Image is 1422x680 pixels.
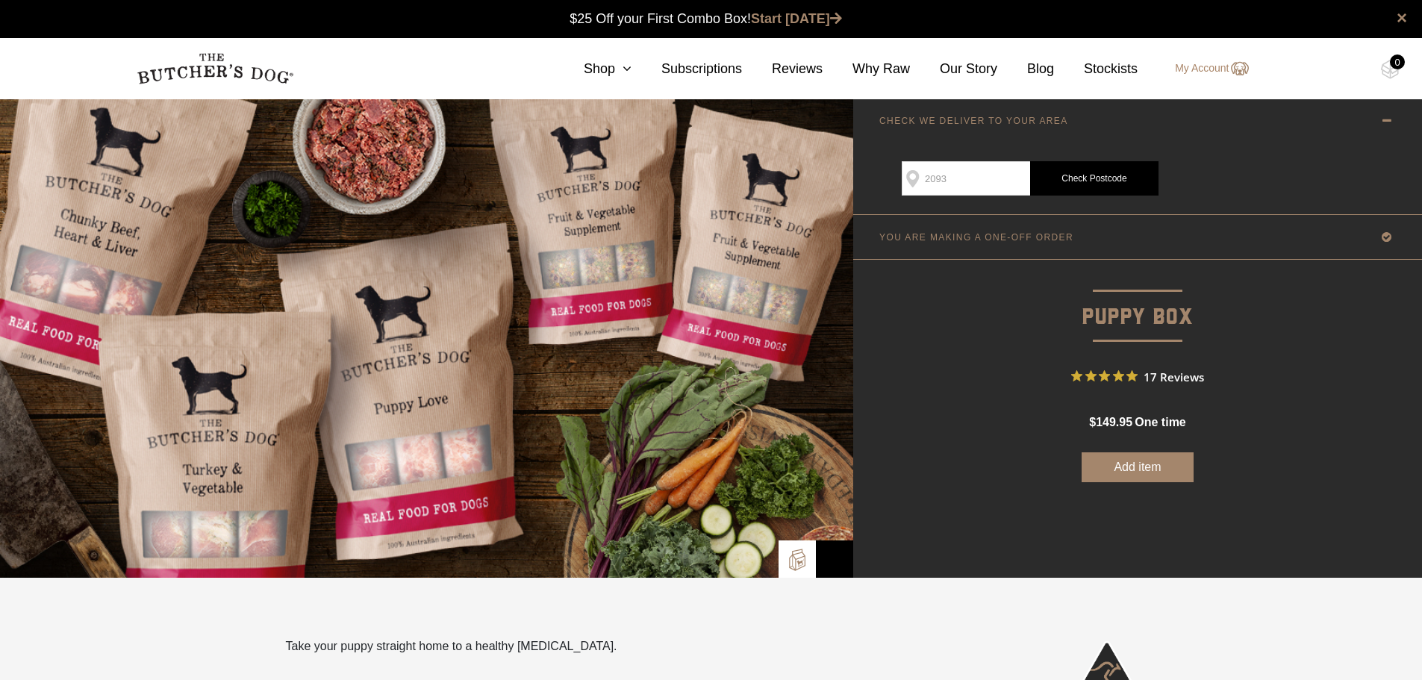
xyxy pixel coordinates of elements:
[1160,60,1248,78] a: My Account
[1082,452,1194,482] button: Add item
[823,548,846,570] img: Bowl-Icon2.png
[910,59,997,79] a: Our Story
[1071,365,1204,387] button: Rated 5 out of 5 stars from 17 reviews. Jump to reviews.
[853,99,1422,143] a: CHECK WE DELIVER TO YOUR AREA
[853,215,1422,259] a: YOU ARE MAKING A ONE-OFF ORDER
[1096,416,1132,428] span: 149.95
[902,161,1030,196] input: Postcode
[1135,416,1185,428] span: one time
[1054,59,1138,79] a: Stockists
[742,59,823,79] a: Reviews
[823,59,910,79] a: Why Raw
[879,232,1073,243] p: YOU ARE MAKING A ONE-OFF ORDER
[997,59,1054,79] a: Blog
[879,116,1068,126] p: CHECK WE DELIVER TO YOUR AREA
[632,59,742,79] a: Subscriptions
[1390,54,1405,69] div: 0
[1030,161,1159,196] a: Check Postcode
[1397,9,1407,27] a: close
[786,549,808,571] img: TBD_Build-A-Box.png
[1144,365,1204,387] span: 17 Reviews
[1089,416,1096,428] span: $
[751,11,842,26] a: Start [DATE]
[554,59,632,79] a: Shop
[1381,60,1400,79] img: TBD_Cart-Empty.png
[853,260,1422,335] p: Puppy Box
